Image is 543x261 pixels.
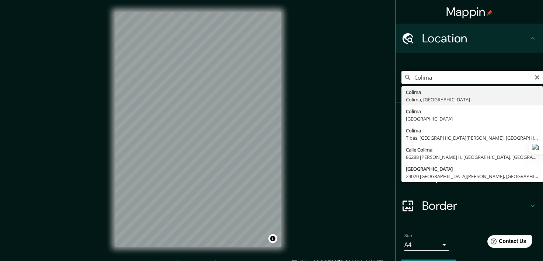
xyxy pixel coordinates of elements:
[422,169,528,184] h4: Layout
[422,31,528,46] h4: Location
[422,198,528,213] h4: Border
[487,10,492,16] img: pin-icon.png
[396,132,543,161] div: Style
[406,88,539,96] div: Colima
[396,102,543,132] div: Pins
[406,127,539,134] div: Colima
[534,73,540,80] button: Clear
[446,4,493,19] h4: Mappin
[406,153,539,161] div: 86288 [PERSON_NAME] II, [GEOGRAPHIC_DATA], [GEOGRAPHIC_DATA]
[268,234,277,243] button: Toggle attribution
[404,233,412,239] label: Size
[115,12,281,247] canvas: Map
[406,115,539,122] div: [GEOGRAPHIC_DATA]
[406,134,539,142] div: Tibás, [GEOGRAPHIC_DATA][PERSON_NAME], [GEOGRAPHIC_DATA]
[406,165,539,173] div: [GEOGRAPHIC_DATA]
[396,24,543,53] div: Location
[396,191,543,220] div: Border
[401,71,543,84] input: Pick your city or area
[406,108,539,115] div: Colima
[406,173,539,180] div: 29020 [GEOGRAPHIC_DATA][PERSON_NAME], [GEOGRAPHIC_DATA], [GEOGRAPHIC_DATA]
[406,146,539,153] div: Calle Colima
[406,96,539,103] div: Colima, [GEOGRAPHIC_DATA]
[396,161,543,191] div: Layout
[404,239,449,251] div: A4
[477,232,535,253] iframe: Help widget launcher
